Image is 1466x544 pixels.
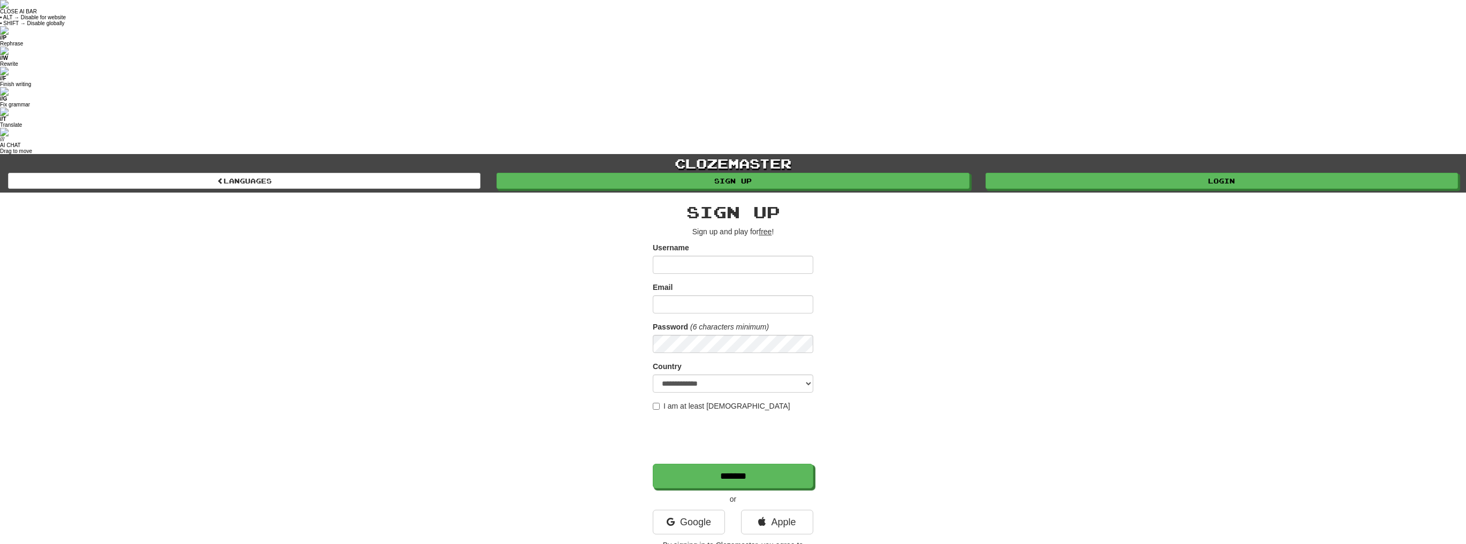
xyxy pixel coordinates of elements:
p: Sign up and play for ! [653,226,813,237]
label: I am at least [DEMOGRAPHIC_DATA] [653,401,790,411]
a: Apple [741,510,813,534]
a: Login [986,173,1458,189]
u: free [759,227,772,236]
input: I am at least [DEMOGRAPHIC_DATA] [653,403,660,410]
label: Password [653,321,688,332]
a: Google [653,510,725,534]
a: Sign up [497,173,969,189]
label: Username [653,242,689,253]
iframe: reCAPTCHA [653,417,815,458]
h2: Sign up [653,203,813,221]
em: (6 characters minimum) [690,323,769,331]
label: Email [653,282,673,293]
label: Country [653,361,682,372]
p: or [653,494,813,504]
a: Languages [8,173,480,189]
